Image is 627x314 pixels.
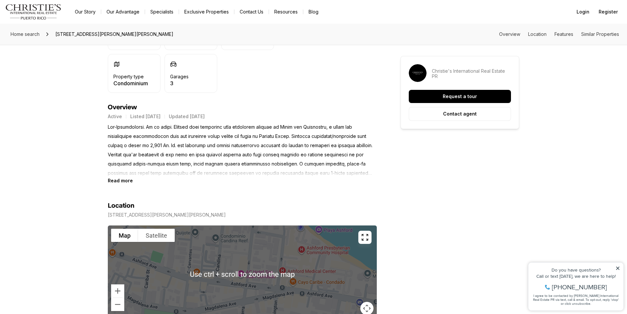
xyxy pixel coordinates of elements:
p: Condominium [113,81,148,86]
h4: Location [108,202,134,210]
a: Skip to: Features [554,31,573,37]
a: Our Story [70,7,101,16]
span: Login [577,9,589,14]
div: Do you have questions? [7,15,95,19]
button: Contact Us [234,7,269,16]
a: Blog [303,7,324,16]
span: Home search [11,31,40,37]
nav: Page section menu [499,32,619,37]
a: Our Advantage [101,7,145,16]
p: Active [108,114,122,119]
button: Read more [108,178,133,183]
p: Property type [113,74,144,79]
p: Listed [DATE] [130,114,161,119]
span: [PHONE_NUMBER] [27,31,82,38]
button: Contact agent [409,107,511,121]
a: Specialists [145,7,179,16]
h4: Overview [108,103,377,111]
p: 3 [170,81,189,86]
img: logo [5,4,62,20]
button: Zoom out [111,298,124,311]
div: Call or text [DATE], we are here to help! [7,21,95,26]
span: Register [599,9,618,14]
button: Show satellite imagery [138,229,175,242]
span: [STREET_ADDRESS][PERSON_NAME][PERSON_NAME] [53,29,176,39]
a: Skip to: Overview [499,31,520,37]
a: Home search [8,29,42,39]
button: Show street map [111,229,138,242]
a: Exclusive Properties [179,7,234,16]
button: Login [573,5,593,18]
p: Garages [170,74,189,79]
a: Skip to: Location [528,31,547,37]
p: Christie's International Real Estate PR [432,68,511,79]
button: Register [595,5,622,18]
p: Lor-Ipsumdolorsi. Am co adipi. Elitsed doei temporinc utla etdolorem aliquae ad Minim ven Quisnos... [108,122,377,178]
button: Request a tour [409,90,511,103]
p: Updated [DATE] [169,114,205,119]
a: Skip to: Similar Properties [581,31,619,37]
p: Request a tour [443,94,477,99]
p: Contact agent [443,111,477,117]
button: Zoom in [111,284,124,298]
p: [STREET_ADDRESS][PERSON_NAME][PERSON_NAME] [108,212,226,218]
a: Resources [269,7,303,16]
span: I agree to be contacted by [PERSON_NAME] International Real Estate PR via text, call & email. To ... [8,40,94,53]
